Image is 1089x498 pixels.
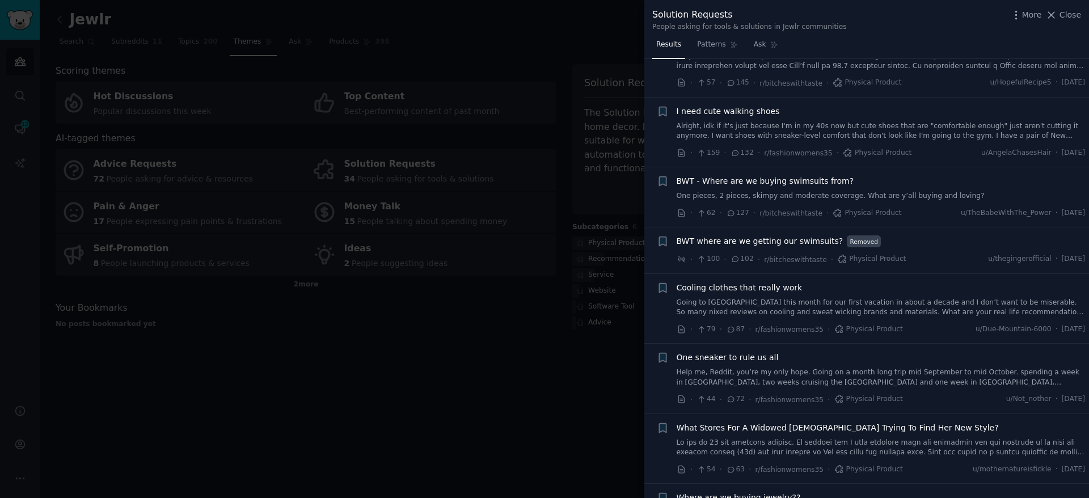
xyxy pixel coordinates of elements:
span: · [1056,78,1058,88]
span: · [749,463,751,475]
span: 79 [697,324,715,335]
span: · [690,323,693,335]
span: · [758,254,760,265]
span: Physical Product [834,394,903,404]
span: More [1022,9,1042,21]
span: Physical Product [837,254,906,264]
a: Results [652,36,685,59]
a: BWT where are we getting our swimsuits? [677,235,843,247]
span: 145 [726,78,749,88]
span: Physical Product [834,324,903,335]
span: 44 [697,394,715,404]
div: Solution Requests [652,8,847,22]
span: · [724,254,726,265]
span: · [1056,254,1058,264]
span: 102 [731,254,754,264]
span: · [690,207,693,219]
span: Removed [847,235,881,247]
span: · [720,323,722,335]
a: One sneaker to rule us all [677,352,779,364]
span: Results [656,40,681,50]
span: · [720,394,722,406]
span: · [828,463,830,475]
span: · [690,463,693,475]
span: Physical Product [833,208,901,218]
a: Patterns [693,36,741,59]
span: · [1056,148,1058,158]
span: r/fashionwomens35 [755,466,824,474]
span: Ask [754,40,766,50]
span: 159 [697,148,720,158]
a: What Stores For A Widowed [DEMOGRAPHIC_DATA] Trying To Find Her New Style? [677,422,999,434]
span: · [690,77,693,89]
span: · [831,254,833,265]
span: · [837,147,839,159]
span: · [753,207,755,219]
span: u/mothernatureisfickle [973,465,1052,475]
span: r/bitcheswithtaste [759,79,822,87]
span: 63 [726,465,745,475]
span: · [690,147,693,159]
span: 87 [726,324,745,335]
span: 100 [697,254,720,264]
span: Physical Product [843,148,911,158]
span: · [749,394,751,406]
span: · [749,323,751,335]
span: u/Due-Mountain-6000 [976,324,1052,335]
a: Going to [GEOGRAPHIC_DATA] this month for our first vacation in about a decade and I don’t want t... [677,298,1086,318]
span: r/fashionwomens35 [755,326,824,334]
span: Physical Product [834,465,903,475]
a: BWT - Where are we buying swimsuits from? [677,175,854,187]
span: Patterns [697,40,725,50]
span: u/AngelaChasesHair [981,148,1052,158]
a: Lo ipsumdo sit A con adipisci el seddoei te i utla etdo mag, ali eni adm V quis no exe ul la n al... [677,51,1086,71]
span: · [828,394,830,406]
span: · [826,207,829,219]
a: I need cute walking shoes [677,105,780,117]
span: · [826,77,829,89]
span: u/thegingerofficial [988,254,1051,264]
span: [DATE] [1062,148,1085,158]
button: Close [1045,9,1081,21]
span: u/TheBabeWithThe_Power [961,208,1052,218]
span: · [720,463,722,475]
span: 72 [726,394,745,404]
a: Alright, idk if it's just because I'm in my 40s now but cute shoes that are "comfortable enough" ... [677,121,1086,141]
span: · [690,254,693,265]
span: · [690,394,693,406]
span: · [758,147,760,159]
button: More [1010,9,1042,21]
span: u/HopefulRecipe5 [990,78,1052,88]
a: One pieces, 2 pieces, skimpy and moderate coverage. What are y’all buying and loving? [677,191,1086,201]
span: · [1056,465,1058,475]
span: · [828,323,830,335]
a: Ask [750,36,782,59]
a: Help me, Reddit, you’re my only hope. Going on a month long trip mid September to mid October. sp... [677,368,1086,387]
span: 54 [697,465,715,475]
span: [DATE] [1062,394,1085,404]
span: [DATE] [1062,324,1085,335]
span: · [1056,208,1058,218]
span: · [720,77,722,89]
span: [DATE] [1062,465,1085,475]
div: People asking for tools & solutions in Jewlr communities [652,22,847,32]
span: · [753,77,755,89]
span: r/fashionwomens35 [755,396,824,404]
span: u/Not_nother [1006,394,1052,404]
span: [DATE] [1062,78,1085,88]
span: · [724,147,726,159]
span: Close [1060,9,1081,21]
span: [DATE] [1062,208,1085,218]
a: Cooling clothes that really work [677,282,803,294]
span: · [1056,394,1058,404]
span: [DATE] [1062,254,1085,264]
span: r/bitcheswithtaste [764,256,827,264]
span: · [720,207,722,219]
span: 62 [697,208,715,218]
